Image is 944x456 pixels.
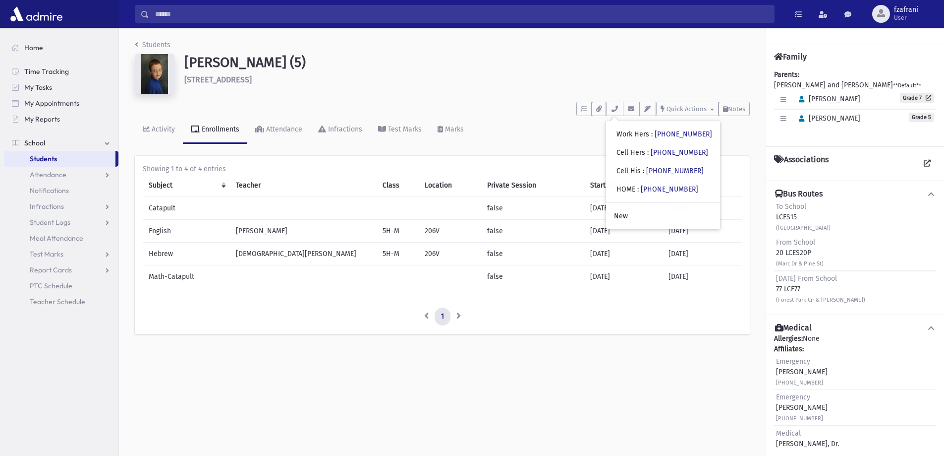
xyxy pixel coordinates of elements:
span: Emergency [776,357,810,366]
h1: [PERSON_NAME] (5) [184,54,750,71]
a: Meal Attendance [4,230,118,246]
td: [DATE] [663,265,742,288]
td: [DATE] [584,243,663,265]
span: Meal Attendance [30,234,83,243]
b: Affiliates: [774,345,804,353]
a: Infractions [310,116,370,144]
span: : [647,148,649,157]
span: Quick Actions [666,105,707,113]
td: [DATE] [584,220,663,243]
span: School [24,138,45,147]
h4: Associations [774,155,829,173]
a: My Reports [4,111,118,127]
a: Test Marks [370,116,430,144]
span: : [637,185,639,194]
nav: breadcrumb [135,40,170,54]
div: Infractions [326,125,362,133]
span: Time Tracking [24,67,69,76]
div: HOME [616,184,698,195]
input: Search [149,5,774,23]
span: Grade 5 [909,113,934,122]
a: Notifications [4,183,118,198]
a: Student Logs [4,214,118,230]
div: [PERSON_NAME] [776,392,828,423]
a: Teacher Schedule [4,294,118,310]
h4: Bus Routes [775,189,823,199]
div: Enrollments [200,125,239,133]
div: 77 LCF77 [776,273,865,305]
span: [PERSON_NAME] [794,114,860,123]
a: PTC Schedule [4,278,118,294]
button: Bus Routes [774,189,936,199]
div: [PERSON_NAME], Dr. [776,428,839,449]
span: PTC Schedule [30,281,72,290]
div: Test Marks [386,125,422,133]
div: LCES15 [776,201,831,233]
div: Attendance [264,125,302,133]
small: (Marc Dr & Pine St) [776,261,824,267]
td: 5H-M [377,243,418,265]
a: 1 [435,308,450,326]
td: false [481,243,584,265]
a: New [606,207,720,225]
div: 20 LCES20P [776,237,824,268]
span: [DATE] From School [776,274,837,283]
td: [DATE] [663,220,742,243]
h4: Family [774,52,807,62]
a: Home [4,40,118,56]
span: Attendance [30,170,66,179]
td: 5H-M [377,220,418,243]
th: Class [377,174,418,197]
div: None [774,333,936,451]
a: Enrollments [183,116,247,144]
span: fzafrani [894,6,918,14]
img: AdmirePro [8,4,65,24]
span: My Reports [24,115,60,124]
span: Student Logs [30,218,70,227]
span: From School [776,238,815,247]
a: Marks [430,116,472,144]
span: Test Marks [30,250,63,259]
div: [PERSON_NAME] and [PERSON_NAME] [774,69,936,138]
span: My Appointments [24,99,79,108]
div: [PERSON_NAME] [776,356,828,388]
a: [PHONE_NUMBER] [651,148,708,157]
a: Grade 7 [900,93,934,103]
span: User [894,14,918,22]
span: To School [776,202,806,211]
a: View all Associations [918,155,936,173]
small: [PHONE_NUMBER] [776,380,823,386]
th: Private Session [481,174,584,197]
td: [PERSON_NAME] [230,220,377,243]
div: Cell Hers [616,147,708,158]
span: Students [30,154,57,163]
button: Notes [719,102,750,116]
a: Activity [135,116,183,144]
a: My Appointments [4,95,118,111]
th: Start Date [584,174,663,197]
b: Allergies: [774,334,803,343]
td: false [481,265,584,288]
a: Students [135,41,170,49]
div: Marks [443,125,464,133]
td: Hebrew [143,243,230,265]
td: 206V [419,243,481,265]
td: false [481,197,584,220]
span: [PERSON_NAME] [794,95,860,103]
a: Attendance [4,167,118,183]
span: My Tasks [24,83,52,92]
span: Notifications [30,186,69,195]
span: Infractions [30,202,64,211]
a: Students [4,151,115,167]
a: [PHONE_NUMBER] [655,130,712,138]
button: Quick Actions [656,102,719,116]
span: Medical [776,429,801,438]
a: My Tasks [4,79,118,95]
span: : [651,130,653,138]
a: Test Marks [4,246,118,262]
td: [DATE] [584,265,663,288]
a: Time Tracking [4,64,118,79]
td: [DEMOGRAPHIC_DATA][PERSON_NAME] [230,243,377,265]
small: [PHONE_NUMBER] [776,415,823,422]
td: [DATE] [584,197,663,220]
